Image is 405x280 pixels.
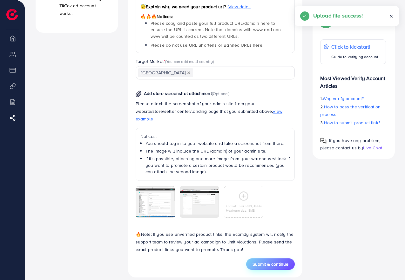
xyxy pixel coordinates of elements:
div: Search for option [136,66,295,79]
li: You should log in to your website and take a screenshot from there. [145,140,290,147]
span: View detail [228,3,251,10]
img: logo [6,9,18,20]
span: Explain why we need your product url? [140,3,226,10]
span: If you have any problem, please contact us by [320,137,380,151]
span: How to pass the verification process [320,104,381,118]
span: (You can add multi-country) [165,58,214,64]
p: Most Viewed Verify Account Articles [320,69,386,90]
p: Note: If you use unverified product links, the Ecomdy system will notify the support team to revi... [136,230,295,253]
button: Submit & continue [246,258,295,270]
span: Submit & continue [253,261,288,267]
img: img [136,91,142,97]
span: Please copy and paste your full product URL/domain here to ensure the URL is correct. Note that d... [151,20,282,39]
button: Deselect Pakistan [187,71,190,74]
span: View example [136,108,282,122]
p: Please attach the screenshot of your admin site from your website/store/seller center/landing pag... [136,100,295,123]
span: Please do not use URL Shortens or Banned URLs here! [151,42,263,48]
iframe: Chat [378,251,400,275]
p: Maximum size: 5MB [226,208,262,213]
p: Guide to verifying account [331,53,378,61]
label: Target Market [136,58,214,65]
span: How to submit product link? [324,120,380,126]
li: The image will include the URL (domain) of your admin site. [145,148,290,154]
span: 🔥🔥🔥 [140,13,157,20]
span: Why verify account? [323,95,364,102]
li: If it's possible, attaching one more image from your warehouse/stock if you want to promote a cer... [145,155,290,175]
p: Click to kickstart! [331,43,378,51]
span: Live Chat [363,145,382,151]
span: 🔥 [136,231,141,237]
span: 😇 [140,3,146,10]
span: (Optional) [212,91,230,96]
img: Popup guide [320,138,327,144]
p: Notices: [140,133,290,140]
img: img uploaded [136,187,175,217]
p: 3. [320,119,386,126]
img: img uploaded [180,189,219,215]
span: Notices: [140,13,173,20]
input: Search for option [194,68,287,78]
p: 1. [320,95,386,102]
span: Add store screenshot attachment [144,90,212,97]
h5: Upload file success! [313,11,363,20]
span: [GEOGRAPHIC_DATA] [138,68,193,77]
p: Format: JPG, PNG, JPEG [226,204,262,208]
p: 2. [320,103,386,118]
